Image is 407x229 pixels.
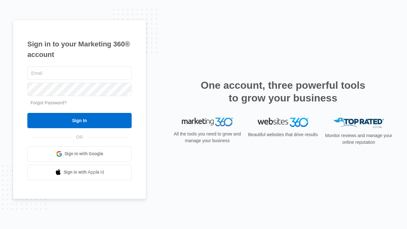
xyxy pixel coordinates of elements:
[27,165,132,180] a: Sign in with Apple Id
[64,169,104,176] span: Sign in with Apple Id
[333,118,384,128] img: Top Rated Local
[27,113,132,128] input: Sign In
[27,66,132,80] input: Email
[323,132,394,146] p: Monitor reviews and manage your online reputation
[27,39,132,60] h1: Sign in to your Marketing 360® account
[27,146,132,162] a: Sign in with Google
[182,118,233,127] img: Marketing 360
[72,134,87,141] span: OR
[199,79,367,104] h2: One account, three powerful tools to grow your business
[31,100,67,105] a: Forgot Password?
[172,131,243,144] p: All the tools you need to grow and manage your business
[65,150,103,157] span: Sign in with Google
[247,131,319,138] p: Beautiful websites that drive results
[258,118,308,127] img: Websites 360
